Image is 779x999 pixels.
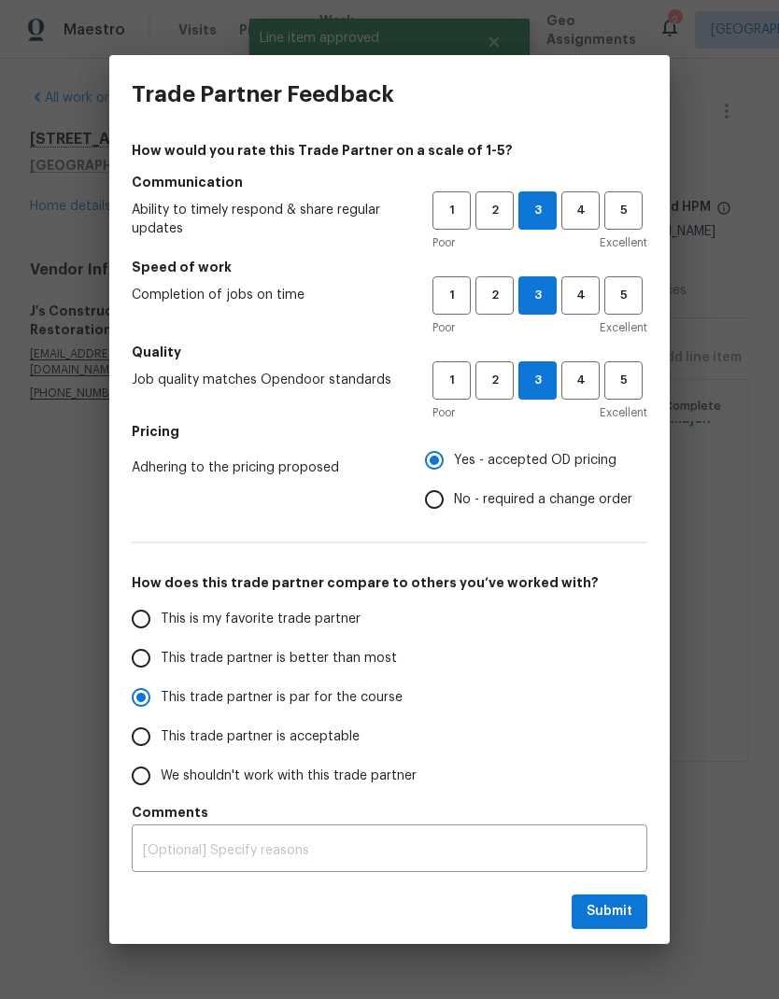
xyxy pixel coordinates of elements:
[477,370,512,391] span: 2
[518,276,557,315] button: 3
[132,141,647,160] h4: How would you rate this Trade Partner on a scale of 1-5?
[161,688,403,708] span: This trade partner is par for the course
[561,191,600,230] button: 4
[475,276,514,315] button: 2
[600,403,647,422] span: Excellent
[606,370,641,391] span: 5
[604,191,643,230] button: 5
[432,403,455,422] span: Poor
[132,81,394,107] h3: Trade Partner Feedback
[161,649,397,668] span: This trade partner is better than most
[432,233,455,252] span: Poor
[434,370,469,391] span: 1
[161,610,361,629] span: This is my favorite trade partner
[425,441,647,519] div: Pricing
[563,370,598,391] span: 4
[132,422,647,441] h5: Pricing
[132,599,647,795] div: How does this trade partner compare to others you’ve worked with?
[132,201,403,238] span: Ability to timely respond & share regular updates
[132,286,403,304] span: Completion of jobs on time
[587,900,632,923] span: Submit
[432,318,455,337] span: Poor
[432,361,471,400] button: 1
[434,285,469,306] span: 1
[161,767,417,786] span: We shouldn't work with this trade partner
[432,276,471,315] button: 1
[604,276,643,315] button: 5
[434,200,469,221] span: 1
[475,361,514,400] button: 2
[132,573,647,592] h5: How does this trade partner compare to others you’ve worked with?
[132,343,647,361] h5: Quality
[519,285,556,306] span: 3
[132,371,403,389] span: Job quality matches Opendoor standards
[600,318,647,337] span: Excellent
[477,285,512,306] span: 2
[606,200,641,221] span: 5
[600,233,647,252] span: Excellent
[561,361,600,400] button: 4
[454,490,632,510] span: No - required a change order
[132,458,395,477] span: Adhering to the pricing proposed
[132,803,647,822] h5: Comments
[606,285,641,306] span: 5
[132,258,647,276] h5: Speed of work
[519,370,556,391] span: 3
[161,727,360,747] span: This trade partner is acceptable
[475,191,514,230] button: 2
[518,361,557,400] button: 3
[477,200,512,221] span: 2
[519,200,556,221] span: 3
[432,191,471,230] button: 1
[518,191,557,230] button: 3
[132,173,647,191] h5: Communication
[454,451,616,471] span: Yes - accepted OD pricing
[563,285,598,306] span: 4
[563,200,598,221] span: 4
[604,361,643,400] button: 5
[561,276,600,315] button: 4
[572,894,647,929] button: Submit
